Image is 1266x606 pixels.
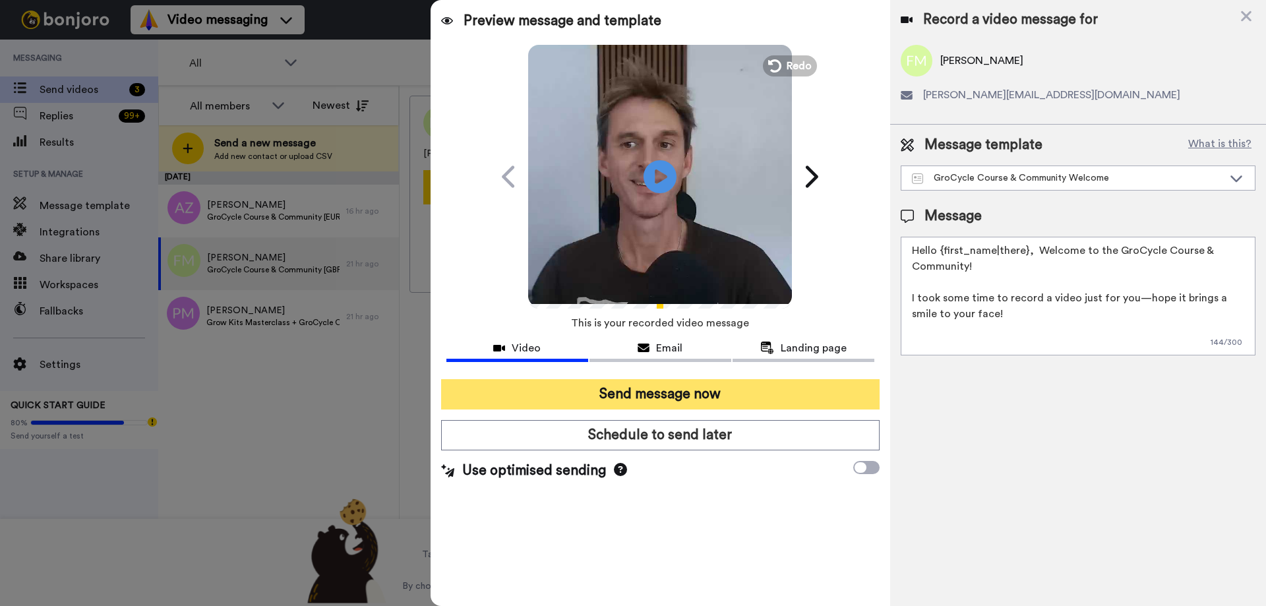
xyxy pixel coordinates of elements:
span: Email [656,340,682,356]
span: Use optimised sending [462,461,606,481]
span: [PERSON_NAME][EMAIL_ADDRESS][DOMAIN_NAME] [923,87,1180,103]
button: Send message now [441,379,880,409]
span: Landing page [781,340,847,356]
span: Video [512,340,541,356]
div: GroCycle Course & Community Welcome [912,171,1223,185]
span: Message [924,206,982,226]
textarea: Hello {first_name|there}, Welcome to the GroCycle Course & Community! I took some time to record ... [901,237,1255,355]
button: What is this? [1184,135,1255,155]
span: This is your recorded video message [571,309,749,338]
span: Message template [924,135,1042,155]
button: Schedule to send later [441,420,880,450]
img: Message-temps.svg [912,173,923,184]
